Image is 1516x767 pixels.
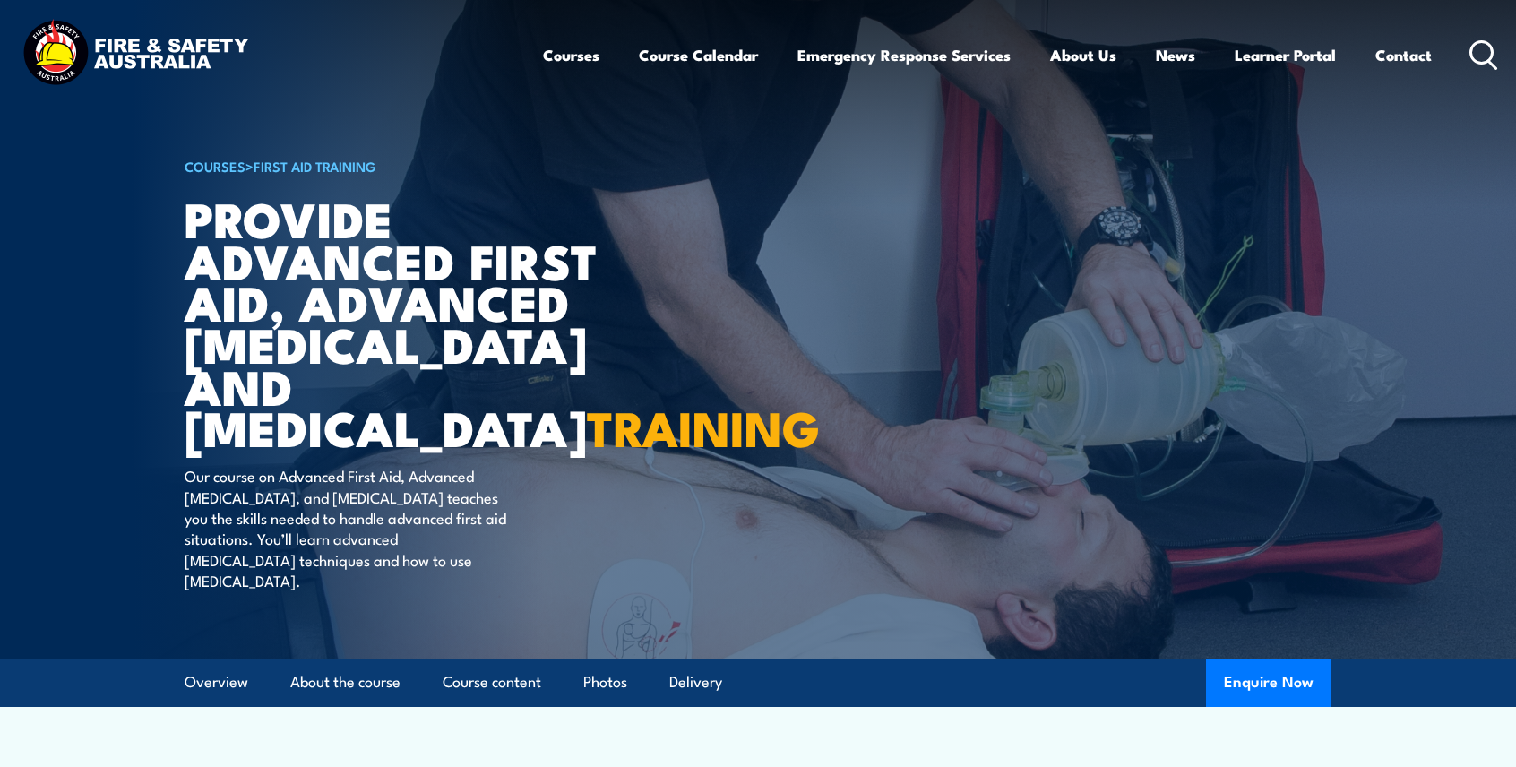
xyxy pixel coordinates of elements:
[1206,659,1331,707] button: Enquire Now
[185,156,245,176] a: COURSES
[639,31,758,79] a: Course Calendar
[1375,31,1432,79] a: Contact
[185,155,627,177] h6: >
[254,156,376,176] a: First Aid Training
[1050,31,1116,79] a: About Us
[290,659,401,706] a: About the course
[587,389,820,463] strong: TRAINING
[669,659,722,706] a: Delivery
[185,197,627,448] h1: Provide Advanced First Aid, Advanced [MEDICAL_DATA] and [MEDICAL_DATA]
[185,465,512,590] p: Our course on Advanced First Aid, Advanced [MEDICAL_DATA], and [MEDICAL_DATA] teaches you the ski...
[543,31,599,79] a: Courses
[797,31,1011,79] a: Emergency Response Services
[583,659,627,706] a: Photos
[1156,31,1195,79] a: News
[185,659,248,706] a: Overview
[1235,31,1336,79] a: Learner Portal
[443,659,541,706] a: Course content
